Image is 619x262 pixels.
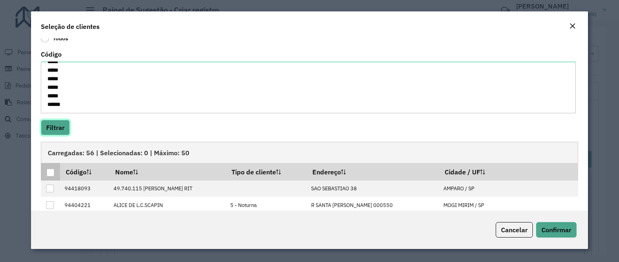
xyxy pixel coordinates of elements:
td: 5 - Noturna [226,197,307,214]
th: Nome [109,163,226,180]
td: ALICE DE L.C.SCAPIN [109,197,226,214]
button: Filtrar [41,120,70,135]
th: Tipo de cliente [226,163,307,180]
th: Cidade / UF [439,163,578,180]
td: MOGI MIRIM / SP [439,197,578,214]
span: Cancelar [501,226,528,234]
button: Confirmar [536,222,577,238]
th: Código [60,163,109,180]
td: R SANTA [PERSON_NAME] 000550 [307,197,439,214]
th: Endereço [307,163,439,180]
button: Cancelar [496,222,533,238]
h4: Seleção de clientes [41,22,100,31]
span: Confirmar [541,226,571,234]
td: SAO SEBASTIAO 38 [307,181,439,197]
td: 49.740.115 [PERSON_NAME] RIT [109,181,226,197]
label: Código [41,49,62,59]
button: Close [567,21,578,32]
label: Todos [41,34,68,42]
td: 94404221 [60,197,109,214]
td: 94418093 [60,181,109,197]
div: Carregadas: 56 | Selecionadas: 0 | Máximo: 50 [41,142,578,163]
td: AMPARO / SP [439,181,578,197]
em: Fechar [569,23,576,29]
